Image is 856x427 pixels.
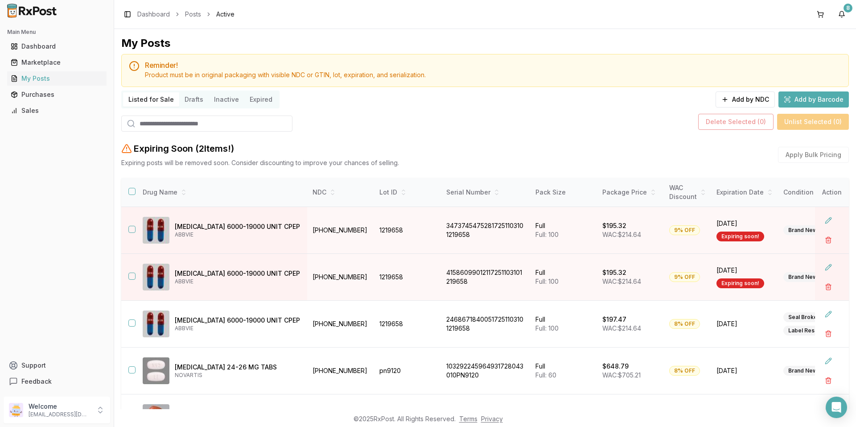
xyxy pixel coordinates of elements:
[602,409,629,418] p: $473.02
[374,254,441,301] td: 1219658
[4,4,61,18] img: RxPost Logo
[307,254,374,301] td: [PHONE_NUMBER]
[145,70,841,79] div: Product must be in original packaging with visible NDC or GTIN, lot, expiration, and serialization.
[7,70,107,87] a: My Posts
[530,207,597,254] td: Full
[175,372,300,379] p: NOVARTIS
[7,54,107,70] a: Marketplace
[21,377,52,386] span: Feedback
[602,188,658,197] div: Package Price
[716,319,773,328] span: [DATE]
[134,142,234,155] h2: Expiring Soon ( 2 Item s !)
[669,319,700,329] div: 8% OFF
[716,219,773,228] span: [DATE]
[820,400,836,416] button: Edit
[820,259,836,275] button: Edit
[669,366,700,376] div: 8% OFF
[778,178,845,207] th: Condition
[441,207,530,254] td: 34737454752817251103101219658
[783,272,822,282] div: Brand New
[143,217,169,244] img: Creon 6000-19000 UNIT CPEP
[7,29,107,36] h2: Main Menu
[374,207,441,254] td: 1219658
[137,10,170,19] a: Dashboard
[602,231,641,238] span: WAC: $214.64
[820,306,836,322] button: Edit
[175,231,300,238] p: ABBVIE
[307,301,374,348] td: [PHONE_NUMBER]
[4,104,110,118] button: Sales
[7,87,107,103] a: Purchases
[29,411,91,418] p: [EMAIL_ADDRESS][DOMAIN_NAME]
[9,403,23,417] img: User avatar
[143,264,169,290] img: Creon 6000-19000 UNIT CPEP
[716,278,764,288] div: Expiring soon!
[535,371,556,379] span: Full: 60
[716,366,773,375] span: [DATE]
[29,402,91,411] p: Welcome
[216,10,235,19] span: Active
[175,269,300,278] p: [MEDICAL_DATA] 6000-19000 UNIT CPEP
[145,62,841,69] h5: Reminder!
[602,221,626,230] p: $195.32
[143,188,300,197] div: Drug Name
[185,10,201,19] a: Posts
[7,38,107,54] a: Dashboard
[820,373,836,389] button: Delete
[535,278,559,285] span: Full: 100
[121,158,399,167] p: Expiring posts will be removed soon. Consider discounting to improve your chances of selling.
[11,58,103,67] div: Marketplace
[175,325,300,332] p: ABBVIE
[175,363,300,372] p: [MEDICAL_DATA] 24-26 MG TABS
[4,39,110,54] button: Dashboard
[244,92,278,107] button: Expired
[602,268,626,277] p: $195.32
[716,91,775,108] button: Add by NDC
[175,222,300,231] p: [MEDICAL_DATA] 6000-19000 UNIT CPEP
[307,207,374,254] td: [PHONE_NUMBER]
[530,178,597,207] th: Pack Size
[716,232,764,241] div: Expiring soon!
[844,4,852,12] div: 8
[530,348,597,394] td: Full
[441,254,530,301] td: 41586099012117251103101219658
[481,415,503,423] a: Privacy
[374,301,441,348] td: 1219658
[11,42,103,51] div: Dashboard
[4,55,110,70] button: Marketplace
[820,326,836,342] button: Delete
[530,301,597,348] td: Full
[441,301,530,348] td: 24686718400517251103101219658
[7,103,107,119] a: Sales
[602,278,641,285] span: WAC: $214.64
[820,353,836,369] button: Edit
[307,348,374,394] td: [PHONE_NUMBER]
[783,312,825,322] div: Seal Broken
[11,74,103,83] div: My Posts
[175,316,300,325] p: [MEDICAL_DATA] 6000-19000 UNIT CPEP
[4,71,110,86] button: My Posts
[4,87,110,102] button: Purchases
[602,371,641,379] span: WAC: $705.21
[4,373,110,390] button: Feedback
[778,91,849,108] button: Add by Barcode
[826,397,847,418] div: Open Intercom Messenger
[669,183,706,201] div: WAC Discount
[535,324,559,332] span: Full: 100
[11,90,103,99] div: Purchases
[179,92,209,107] button: Drafts
[716,266,773,275] span: [DATE]
[815,178,849,207] th: Action
[602,315,626,324] p: $197.47
[137,10,235,19] nav: breadcrumb
[441,348,530,394] td: 103292245964931728043010PN9120
[602,324,641,332] span: WAC: $214.64
[459,415,477,423] a: Terms
[669,225,700,235] div: 9% OFF
[175,278,300,285] p: ABBVIE
[530,254,597,301] td: Full
[209,92,244,107] button: Inactive
[446,188,525,197] div: Serial Number
[820,232,836,248] button: Delete
[11,106,103,115] div: Sales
